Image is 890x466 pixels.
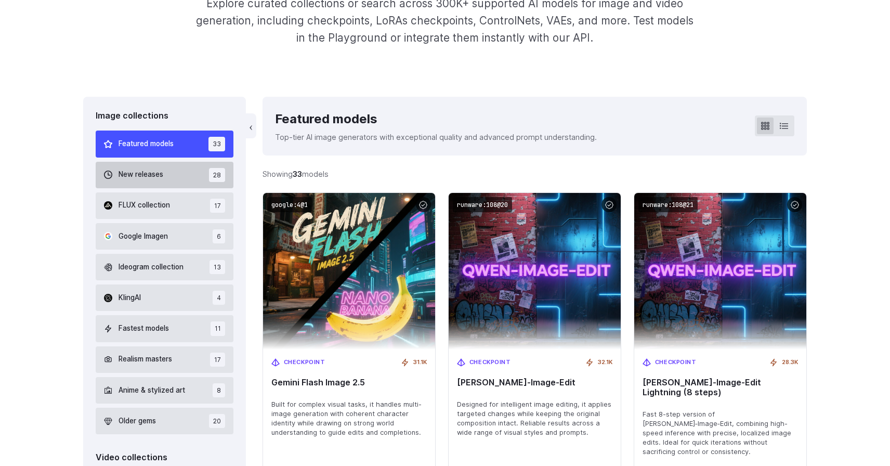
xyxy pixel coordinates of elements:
span: 11 [211,321,225,335]
img: Qwen‑Image‑Edit [449,193,621,349]
span: [PERSON_NAME]‑Image‑Edit [457,378,612,387]
code: runware:108@21 [638,197,698,212]
code: google:4@1 [267,197,312,212]
span: Checkpoint [655,358,697,367]
span: Designed for intelligent image editing, it applies targeted changes while keeping the original co... [457,400,612,437]
span: 33 [208,137,225,151]
span: Anime & stylized art [119,385,185,396]
button: New releases 28 [96,162,233,188]
span: 28 [209,168,225,182]
span: FLUX collection [119,200,170,211]
button: Fastest models 11 [96,315,233,342]
button: FLUX collection 17 [96,192,233,219]
span: Fast 8-step version of [PERSON_NAME]‑Image‑Edit, combining high-speed inference with precise, loc... [643,410,798,457]
button: Anime & stylized art 8 [96,377,233,404]
img: Gemini Flash Image 2.5 [263,193,435,349]
div: Featured models [275,109,597,129]
span: 13 [210,260,225,274]
span: 6 [213,229,225,243]
span: [PERSON_NAME]‑Image‑Edit Lightning (8 steps) [643,378,798,397]
button: Realism masters 17 [96,346,233,373]
span: Featured models [119,138,174,150]
p: Top-tier AI image generators with exceptional quality and advanced prompt understanding. [275,131,597,143]
span: 20 [209,414,225,428]
button: Google Imagen 6 [96,223,233,250]
span: Checkpoint [284,358,325,367]
strong: 33 [293,170,302,178]
span: Built for complex visual tasks, it handles multi-image generation with coherent character identit... [271,400,427,437]
span: Gemini Flash Image 2.5 [271,378,427,387]
img: Qwen‑Image‑Edit Lightning (8 steps) [634,193,806,349]
code: runware:108@20 [453,197,512,212]
span: Google Imagen [119,231,168,242]
span: 31.1K [413,358,427,367]
span: 4 [213,291,225,305]
span: New releases [119,169,163,180]
span: 28.3K [782,358,798,367]
button: Featured models 33 [96,131,233,157]
button: Ideogram collection 13 [96,254,233,280]
span: 8 [213,383,225,397]
button: Older gems 20 [96,408,233,434]
button: ‹ [246,113,256,138]
span: Fastest models [119,323,169,334]
span: 17 [210,199,225,213]
div: Image collections [96,109,233,123]
button: KlingAI 4 [96,284,233,311]
span: Checkpoint [469,358,511,367]
span: Older gems [119,416,156,427]
span: Ideogram collection [119,262,184,273]
div: Showing models [263,168,329,180]
div: Video collections [96,451,233,464]
span: 32.1K [598,358,612,367]
span: Realism masters [119,354,172,365]
span: 17 [210,353,225,367]
span: KlingAI [119,292,141,304]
